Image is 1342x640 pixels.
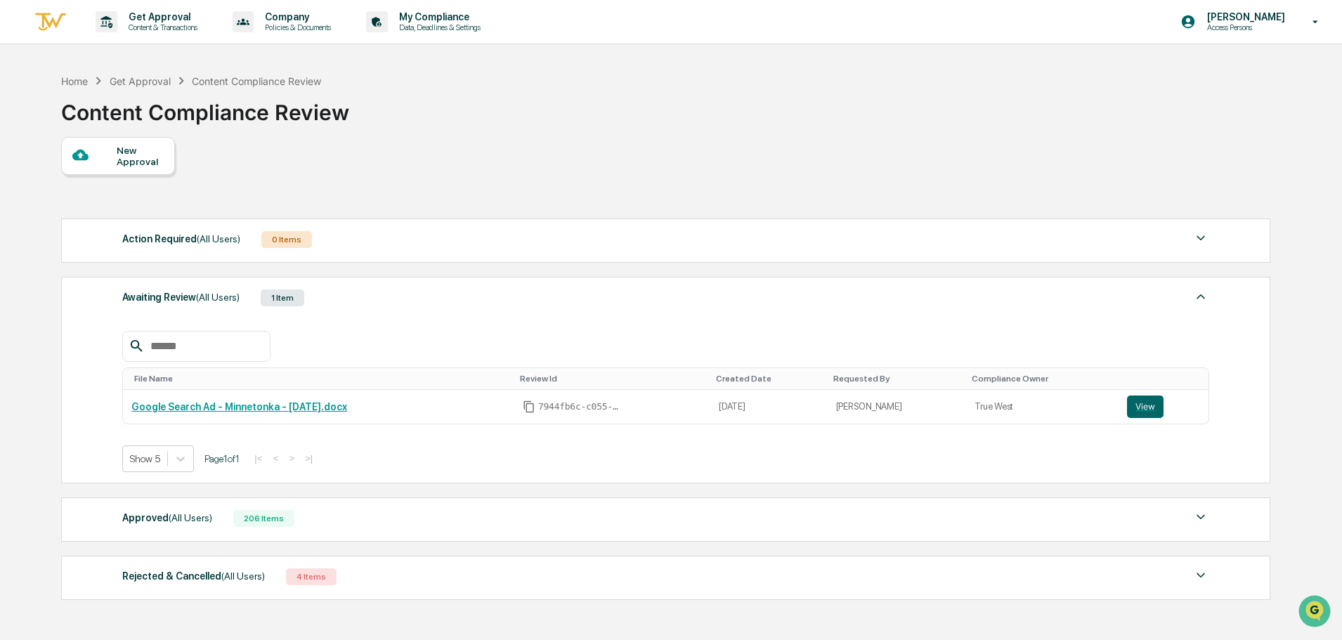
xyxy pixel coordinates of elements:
div: Toggle SortBy [134,374,509,384]
div: Rejected & Cancelled [122,567,265,585]
div: Toggle SortBy [716,374,822,384]
span: • [117,229,122,240]
span: 7944fb6c-c055-499d-9061-2b64473d3701 [538,401,623,412]
td: [DATE] [710,390,828,424]
p: Access Persons [1196,22,1292,32]
div: Toggle SortBy [1130,374,1203,384]
button: See all [218,153,256,170]
span: (All Users) [197,233,240,244]
div: We're available if you need us! [63,122,193,133]
div: Past conversations [14,156,90,167]
div: Approved [122,509,212,527]
div: 4 Items [286,568,337,585]
div: Home [61,75,88,87]
div: Awaiting Review [122,288,240,306]
p: Data, Deadlines & Settings [388,22,488,32]
span: [PERSON_NAME] [44,229,114,240]
span: (All Users) [196,292,240,303]
img: caret [1192,509,1209,525]
span: • [117,191,122,202]
div: 🖐️ [14,289,25,300]
span: Page 1 of 1 [204,453,240,464]
button: View [1127,396,1164,418]
p: Get Approval [117,11,204,22]
span: Pylon [140,348,170,359]
p: Policies & Documents [254,22,338,32]
span: [DATE] [124,229,153,240]
button: >| [301,452,317,464]
img: 4531339965365_218c74b014194aa58b9b_72.jpg [30,107,55,133]
div: 🔎 [14,315,25,327]
a: 🗄️Attestations [96,282,180,307]
span: [PERSON_NAME] [44,191,114,202]
div: Action Required [122,230,240,248]
p: [PERSON_NAME] [1196,11,1292,22]
img: 1746055101610-c473b297-6a78-478c-a979-82029cc54cd1 [14,107,39,133]
a: Powered byPylon [99,348,170,359]
input: Clear [37,64,232,79]
img: caret [1192,567,1209,584]
button: > [285,452,299,464]
span: Preclearance [28,287,91,301]
div: Toggle SortBy [833,374,961,384]
div: 1 Item [261,289,304,306]
a: 🔎Data Lookup [8,308,94,334]
img: logo [34,11,67,34]
div: Content Compliance Review [192,75,321,87]
a: 🖐️Preclearance [8,282,96,307]
span: Data Lookup [28,314,89,328]
div: 🗄️ [102,289,113,300]
button: < [268,452,282,464]
span: (All Users) [169,512,212,523]
p: How can we help? [14,30,256,52]
td: True West [966,390,1119,424]
img: caret [1192,230,1209,247]
div: Start new chat [63,107,230,122]
span: Copy Id [523,400,535,413]
img: caret [1192,288,1209,305]
img: 1746055101610-c473b297-6a78-478c-a979-82029cc54cd1 [28,192,39,203]
span: (All Users) [221,570,265,582]
div: 0 Items [261,231,312,248]
p: Company [254,11,338,22]
a: View [1127,396,1200,418]
p: My Compliance [388,11,488,22]
td: [PERSON_NAME] [828,390,967,424]
div: New Approval [117,145,164,167]
img: Dave Feldman [14,178,37,200]
iframe: Open customer support [1297,594,1335,632]
div: Toggle SortBy [520,374,705,384]
button: |< [250,452,266,464]
div: Content Compliance Review [61,89,349,125]
button: Start new chat [239,112,256,129]
div: Get Approval [110,75,171,87]
span: Attestations [116,287,174,301]
a: Google Search Ad - Minnetonka - [DATE].docx [131,401,347,412]
img: 1746055101610-c473b297-6a78-478c-a979-82029cc54cd1 [28,230,39,241]
div: Toggle SortBy [972,374,1113,384]
p: Content & Transactions [117,22,204,32]
img: Dave Feldman [14,216,37,238]
div: 206 Items [233,510,294,527]
span: [DATE] [124,191,153,202]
